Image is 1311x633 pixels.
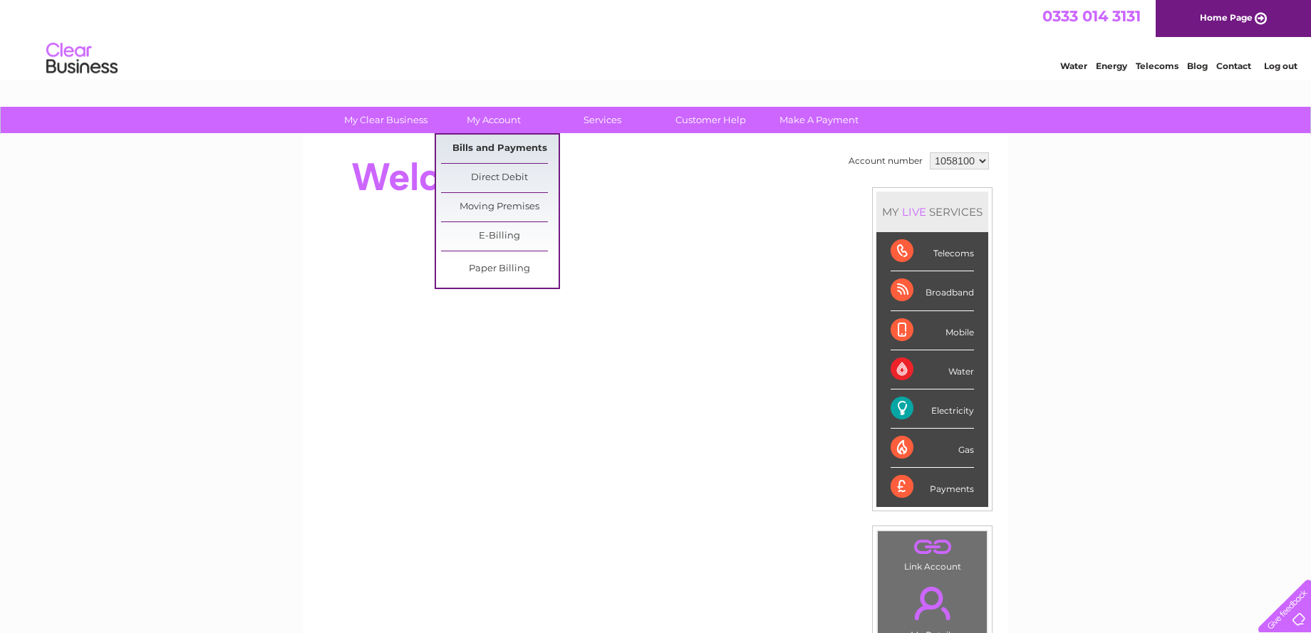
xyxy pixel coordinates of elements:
a: Customer Help [652,107,769,133]
a: Contact [1216,61,1251,71]
div: Payments [891,468,974,506]
div: Telecoms [891,232,974,271]
td: Account number [845,149,926,173]
a: Log out [1264,61,1297,71]
a: Telecoms [1136,61,1178,71]
a: . [881,578,983,628]
a: Services [544,107,661,133]
div: Electricity [891,389,974,429]
div: LIVE [899,205,929,219]
a: Moving Premises [441,193,559,221]
a: Direct Debit [441,164,559,192]
div: Broadband [891,271,974,310]
a: Paper Billing [441,255,559,283]
a: My Clear Business [327,107,445,133]
img: logo.png [46,37,118,80]
div: Water [891,350,974,389]
a: Bills and Payments [441,135,559,163]
a: Water [1060,61,1087,71]
div: Mobile [891,311,974,350]
a: Blog [1187,61,1208,71]
a: Energy [1096,61,1127,71]
a: E-Billing [441,222,559,251]
div: Clear Business is a trading name of Verastar Limited (registered in [GEOGRAPHIC_DATA] No. 3667643... [320,8,993,69]
a: . [881,535,983,560]
div: MY SERVICES [876,192,988,232]
a: 0333 014 3131 [1042,7,1141,25]
a: Make A Payment [760,107,878,133]
a: My Account [435,107,553,133]
div: Gas [891,429,974,468]
td: Link Account [877,530,988,575]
